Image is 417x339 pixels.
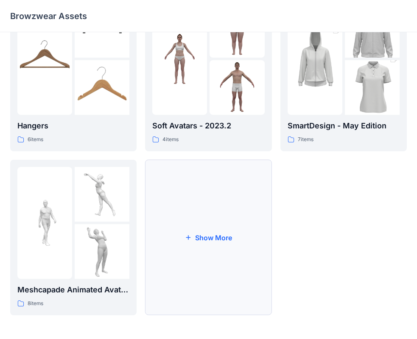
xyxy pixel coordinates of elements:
[28,135,43,144] p: 6 items
[210,60,264,115] img: folder 3
[345,47,400,129] img: folder 3
[10,160,137,315] a: folder 1folder 2folder 3Meshcapade Animated Avatars8items
[298,135,313,144] p: 7 items
[75,60,129,115] img: folder 3
[288,18,342,100] img: folder 1
[17,195,72,250] img: folder 1
[17,120,129,132] p: Hangers
[17,31,72,86] img: folder 1
[162,135,179,144] p: 4 items
[152,120,264,132] p: Soft Avatars - 2023.2
[10,10,87,22] p: Browzwear Assets
[152,31,207,86] img: folder 1
[75,224,129,279] img: folder 3
[145,160,271,315] button: Show More
[288,120,400,132] p: SmartDesign - May Edition
[75,167,129,222] img: folder 2
[28,299,43,308] p: 8 items
[17,284,129,296] p: Meshcapade Animated Avatars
